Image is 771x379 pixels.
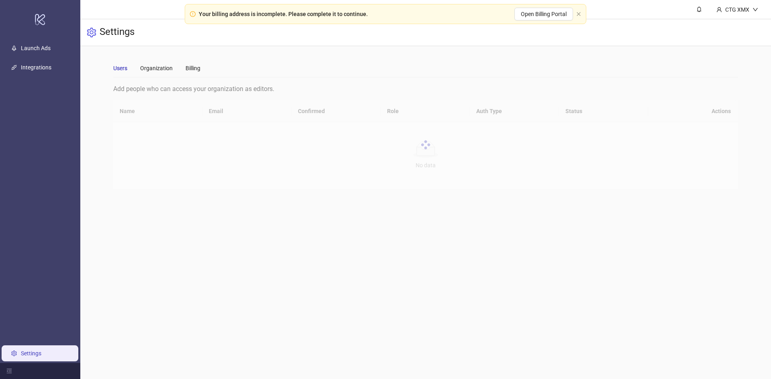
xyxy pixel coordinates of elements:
[113,84,738,94] div: Add people who can access your organization as editors.
[21,350,41,357] a: Settings
[6,368,12,374] span: menu-fold
[140,64,173,73] div: Organization
[576,12,581,17] button: close
[113,64,127,73] div: Users
[722,5,753,14] div: CTG XMX
[716,7,722,12] span: user
[696,6,702,12] span: bell
[186,64,200,73] div: Billing
[576,12,581,16] span: close
[87,28,96,37] span: setting
[514,8,573,20] button: Open Billing Portal
[190,11,196,17] span: exclamation-circle
[21,64,51,71] a: Integrations
[521,11,567,17] span: Open Billing Portal
[100,26,135,39] h3: Settings
[199,10,368,18] div: Your billing address is incomplete. Please complete it to continue.
[753,7,758,12] span: down
[21,45,51,51] a: Launch Ads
